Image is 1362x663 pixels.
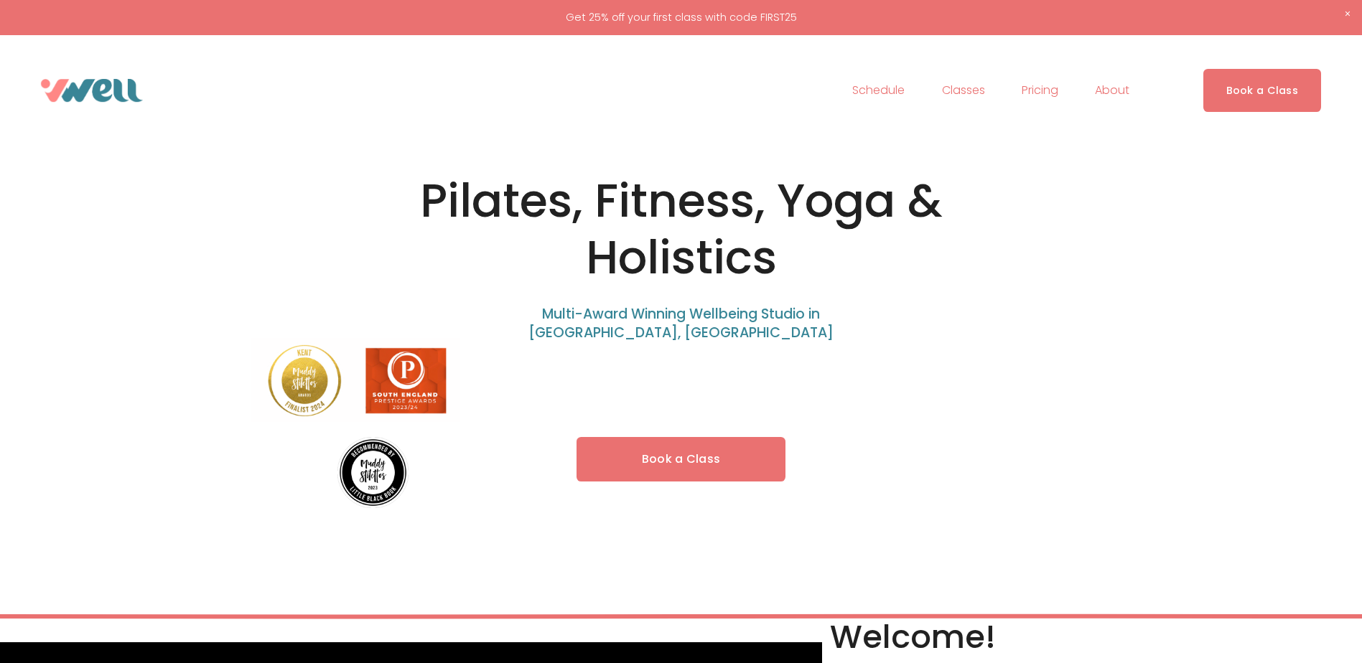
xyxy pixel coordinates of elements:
span: Multi-Award Winning Wellbeing Studio in [GEOGRAPHIC_DATA], [GEOGRAPHIC_DATA] [528,304,834,343]
a: Schedule [852,79,905,102]
a: Book a Class [1203,69,1322,111]
span: About [1095,80,1129,101]
a: folder dropdown [1095,79,1129,102]
img: VWell [41,79,143,102]
h2: Welcome! [830,616,1003,658]
h1: Pilates, Fitness, Yoga & Holistics [359,173,1003,286]
span: Classes [942,80,985,101]
a: folder dropdown [942,79,985,102]
a: Book a Class [577,437,786,482]
a: Pricing [1022,79,1058,102]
